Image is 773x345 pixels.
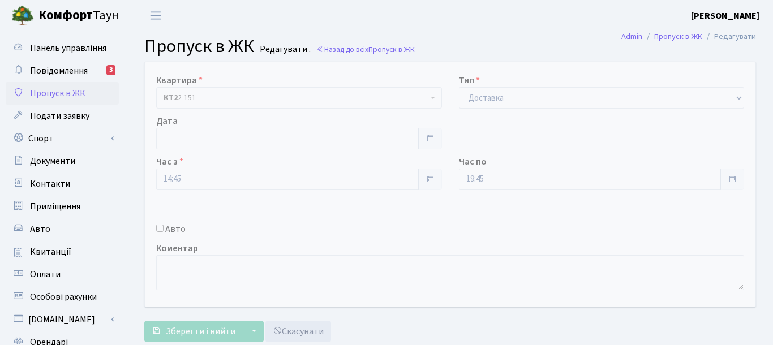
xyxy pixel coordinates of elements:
label: Час по [459,155,487,169]
li: Редагувати [702,31,756,43]
a: Документи [6,150,119,172]
a: Особові рахунки [6,286,119,308]
span: Оплати [30,268,61,281]
span: <b>КТ2</b>&nbsp;&nbsp;&nbsp;2-151 [156,87,442,109]
a: Контакти [6,172,119,195]
nav: breadcrumb [604,25,773,49]
span: Пропуск в ЖК [30,87,85,100]
a: Назад до всіхПропуск в ЖК [316,44,415,55]
label: Час з [156,155,183,169]
a: Admin [621,31,642,42]
div: 3 [106,65,115,75]
span: Таун [38,6,119,25]
button: Переключити навігацію [141,6,170,25]
a: [DOMAIN_NAME] [6,308,119,331]
span: Авто [30,223,50,235]
a: Повідомлення3 [6,59,119,82]
a: Панель управління [6,37,119,59]
img: logo.png [11,5,34,27]
span: Приміщення [30,200,80,213]
span: Зберегти і вийти [166,325,235,338]
span: Подати заявку [30,110,89,122]
span: Пропуск в ЖК [144,33,254,59]
button: Зберегти і вийти [144,321,243,342]
a: Квитанції [6,240,119,263]
small: Редагувати . [257,44,311,55]
a: Авто [6,218,119,240]
a: [PERSON_NAME] [691,9,759,23]
span: Пропуск в ЖК [368,44,415,55]
span: Контакти [30,178,70,190]
b: [PERSON_NAME] [691,10,759,22]
a: Оплати [6,263,119,286]
a: Пропуск в ЖК [6,82,119,105]
span: Особові рахунки [30,291,97,303]
span: <b>КТ2</b>&nbsp;&nbsp;&nbsp;2-151 [164,92,428,103]
label: Авто [165,222,186,236]
span: Повідомлення [30,64,88,77]
a: Пропуск в ЖК [654,31,702,42]
a: Скасувати [265,321,331,342]
label: Квартира [156,74,203,87]
label: Тип [459,74,480,87]
b: КТ2 [164,92,178,103]
a: Приміщення [6,195,119,218]
span: Документи [30,155,75,167]
span: Панель управління [30,42,106,54]
label: Коментар [156,241,198,255]
a: Спорт [6,127,119,150]
span: Квитанції [30,245,71,258]
b: Комфорт [38,6,93,24]
a: Подати заявку [6,105,119,127]
label: Дата [156,114,178,128]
